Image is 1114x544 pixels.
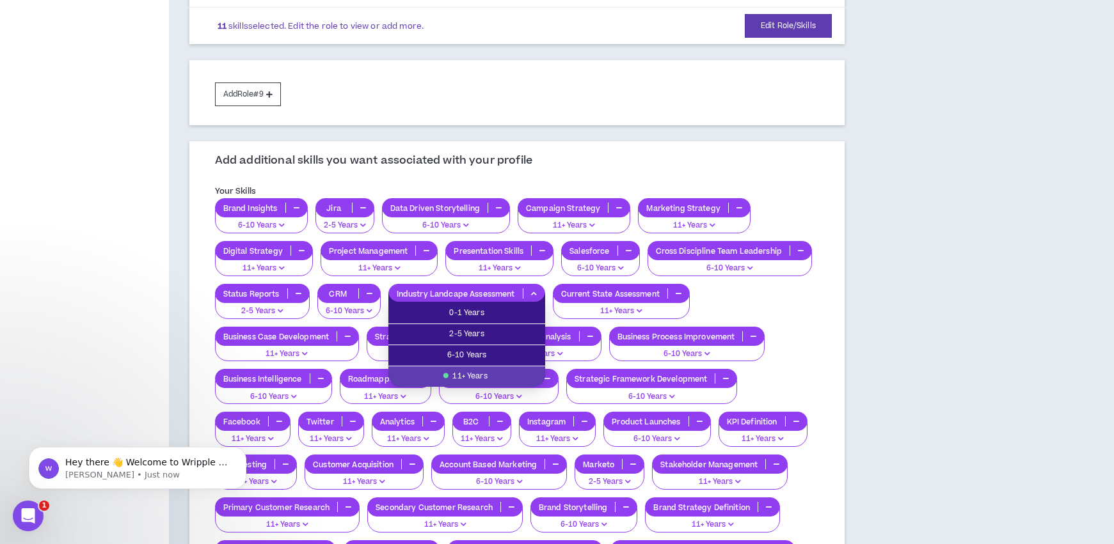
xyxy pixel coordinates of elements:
[13,501,44,531] iframe: Intercom live chat
[215,252,313,276] button: 11+ Years
[431,465,567,490] button: 6-10 Years
[609,338,765,362] button: 6-10 Years
[215,508,360,532] button: 11+ Years
[452,423,511,447] button: 11+ Years
[645,508,780,532] button: 11+ Years
[324,220,366,231] p: 2-5 Years
[216,502,338,512] p: Primary Customer Research
[569,263,631,274] p: 6-10 Years
[461,433,503,445] p: 11+ Years
[372,423,445,447] button: 11+ Years
[340,374,410,384] p: Roadmapping
[367,508,523,532] button: 11+ Years
[321,252,438,276] button: 11+ Years
[454,263,545,274] p: 11+ Years
[215,181,256,201] label: Your Skills
[530,508,638,532] button: 6-10 Years
[223,263,305,274] p: 11+ Years
[382,209,510,233] button: 6-10 Years
[375,348,467,360] p: 11+ Years
[298,423,364,447] button: 11+ Years
[223,519,352,531] p: 11+ Years
[318,289,358,299] p: CRM
[396,306,537,320] span: 0-1 Years
[216,374,310,384] p: Business Intelligence
[646,220,742,231] p: 11+ Years
[223,348,351,360] p: 11+ Years
[439,380,559,405] button: 6-10 Years
[215,380,332,405] button: 6-10 Years
[520,417,573,426] p: Instagram
[299,417,342,426] p: Twitter
[604,417,688,426] p: Product Launches
[518,203,608,213] p: Campaign Strategy
[215,209,308,233] button: 6-10 Years
[223,306,301,317] p: 2-5 Years
[329,263,430,274] p: 11+ Years
[440,476,559,488] p: 6-10 Years
[656,263,804,274] p: 6-10 Years
[719,423,808,447] button: 11+ Years
[216,246,290,256] p: Digital Strategy
[368,502,500,512] p: Secondary Customer Research
[653,519,772,531] p: 11+ Years
[216,417,268,426] p: Facebook
[575,391,729,403] p: 6-10 Years
[719,417,785,426] p: KPI Definition
[617,348,757,360] p: 6-10 Years
[745,14,832,38] button: Edit Role/Skills
[326,306,372,317] p: 6-10 Years
[566,380,737,405] button: 6-10 Years
[660,476,779,488] p: 11+ Years
[531,502,616,512] p: Brand Storytelling
[321,246,416,256] p: Project Management
[316,203,352,213] p: Jira
[519,423,596,447] button: 11+ Years
[39,501,49,511] span: 1
[653,460,765,469] p: Stakeholder Management
[727,433,799,445] p: 11+ Years
[638,209,751,233] button: 11+ Years
[396,369,537,384] span: 11+ Years
[553,289,667,299] p: Current State Assessment
[216,203,285,213] p: Brand Insights
[305,465,424,490] button: 11+ Years
[396,348,537,362] span: 6-10 Years
[648,246,790,256] p: Cross Discipline Team Leadership
[383,203,488,213] p: Data Driven Storytelling
[561,252,639,276] button: 6-10 Years
[215,82,281,106] button: AddRole#9
[447,391,550,403] p: 6-10 Years
[561,306,681,317] p: 11+ Years
[215,154,532,168] h3: Add additional skills you want associated with your profile
[367,338,475,362] button: 11+ Years
[223,220,299,231] p: 6-10 Years
[216,289,287,299] p: Status Reports
[575,460,622,469] p: Marketo
[305,460,401,469] p: Customer Acquisition
[10,420,266,509] iframe: Intercom notifications message
[215,338,360,362] button: 11+ Years
[652,465,788,490] button: 11+ Years
[453,417,489,426] p: B2C
[216,332,337,341] p: Business Case Development
[372,417,422,426] p: Analytics
[639,203,728,213] p: Marketing Strategy
[432,460,545,469] p: Account Based Marketing
[567,374,715,384] p: Strategic Framework Development
[583,476,636,488] p: 2-5 Years
[539,519,630,531] p: 6-10 Years
[553,295,690,319] button: 11+ Years
[575,465,644,490] button: 2-5 Years
[518,209,630,233] button: 11+ Years
[646,502,758,512] p: Brand Strategy Definition
[610,332,743,341] p: Business Process Improvement
[648,252,812,276] button: 6-10 Years
[612,433,702,445] p: 6-10 Years
[603,423,710,447] button: 6-10 Years
[306,433,356,445] p: 11+ Years
[526,220,622,231] p: 11+ Years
